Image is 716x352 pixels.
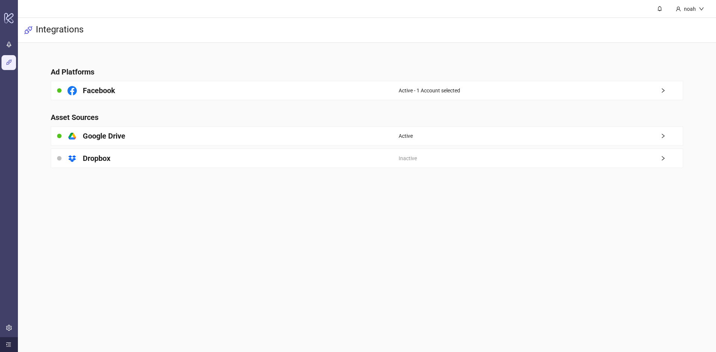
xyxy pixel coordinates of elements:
span: right [660,156,683,161]
h4: Asset Sources [51,112,683,123]
a: DropboxInactiveright [51,149,683,168]
div: noah [681,5,699,13]
span: right [660,133,683,139]
h4: Dropbox [83,153,110,164]
span: menu-unfold [6,342,11,347]
span: api [24,26,33,35]
a: Google DriveActiveright [51,126,683,146]
h4: Facebook [83,85,115,96]
h3: Integrations [36,24,84,37]
h4: Ad Platforms [51,67,683,77]
h4: Google Drive [83,131,125,141]
span: Active - 1 Account selected [399,86,460,95]
span: Inactive [399,154,417,162]
span: bell [657,6,662,11]
span: Active [399,132,413,140]
a: FacebookActive - 1 Account selectedright [51,81,683,100]
span: down [699,6,704,12]
span: user [676,6,681,12]
span: right [660,88,683,93]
